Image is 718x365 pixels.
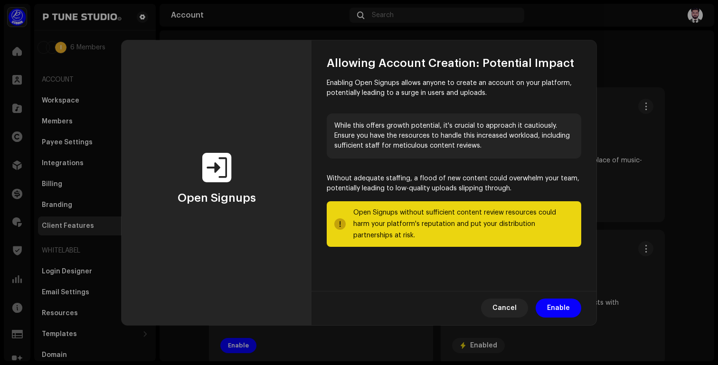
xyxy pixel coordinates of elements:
[481,299,528,318] button: Cancel
[327,78,581,98] p: Enabling Open Signups allows anyone to create an account on your platform, potentially leading to...
[353,207,574,241] div: Open Signups without sufficient content review resources could harm your platform's reputation an...
[327,56,581,71] h3: Allowing Account Creation: Potential Impact
[536,299,581,318] button: Enable
[327,113,581,159] p: While this offers growth potential, it's crucial to approach it cautiously. Ensure you have the r...
[178,190,256,206] h3: Open Signups
[547,299,570,318] span: Enable
[327,174,581,194] p: Without adequate staffing, a flood of new content could overwhelm your team, potentially leading ...
[492,299,517,318] span: Cancel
